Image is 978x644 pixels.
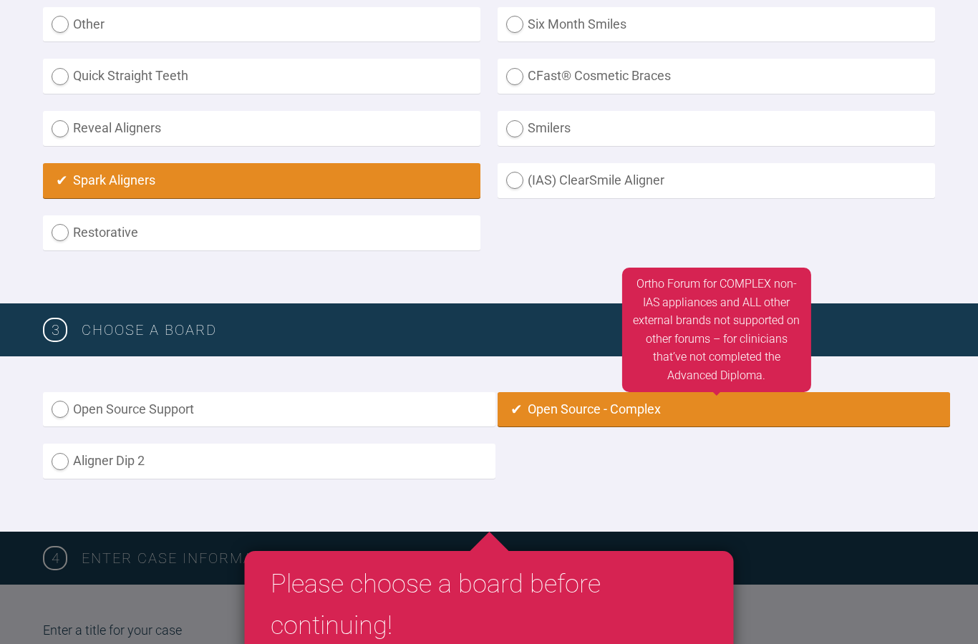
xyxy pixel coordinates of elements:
[82,318,935,341] h3: Choose a board
[43,111,480,146] label: Reveal Aligners
[498,163,935,198] label: (IAS) ClearSmile Aligner
[43,7,480,42] label: Other
[43,392,495,427] label: Open Source Support
[498,7,935,42] label: Six Month Smiles
[43,163,480,198] label: Spark Aligners
[43,59,480,94] label: Quick Straight Teeth
[43,215,480,250] label: Restorative
[498,111,935,146] label: Smilers
[43,318,67,342] span: 3
[622,268,811,392] div: Ortho Forum for COMPLEX non-IAS appliances and ALL other external brands not supported on other f...
[498,392,950,427] label: Open Source - Complex
[43,444,495,479] label: Aligner Dip 2
[498,59,935,94] label: CFast® Cosmetic Braces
